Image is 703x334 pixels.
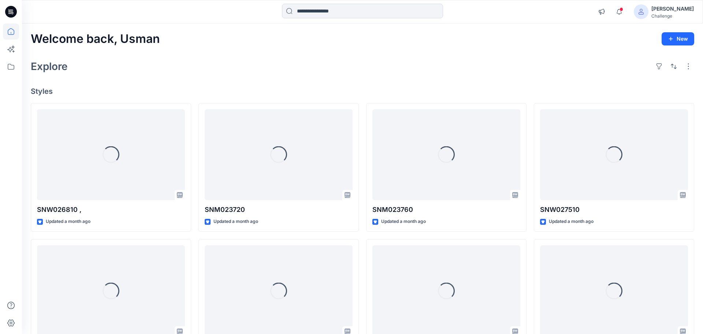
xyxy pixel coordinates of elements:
p: SNM023760 [372,205,520,215]
p: SNW027510 [540,205,688,215]
p: SNW026810 , [37,205,185,215]
p: Updated a month ago [213,218,258,225]
p: Updated a month ago [381,218,426,225]
button: New [662,32,694,45]
p: Updated a month ago [46,218,90,225]
h4: Styles [31,87,694,96]
div: Challenge [651,13,694,19]
h2: Welcome back, Usman [31,32,160,46]
h2: Explore [31,60,68,72]
div: [PERSON_NAME] [651,4,694,13]
svg: avatar [638,9,644,15]
p: SNM023720 [205,205,353,215]
p: Updated a month ago [549,218,594,225]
